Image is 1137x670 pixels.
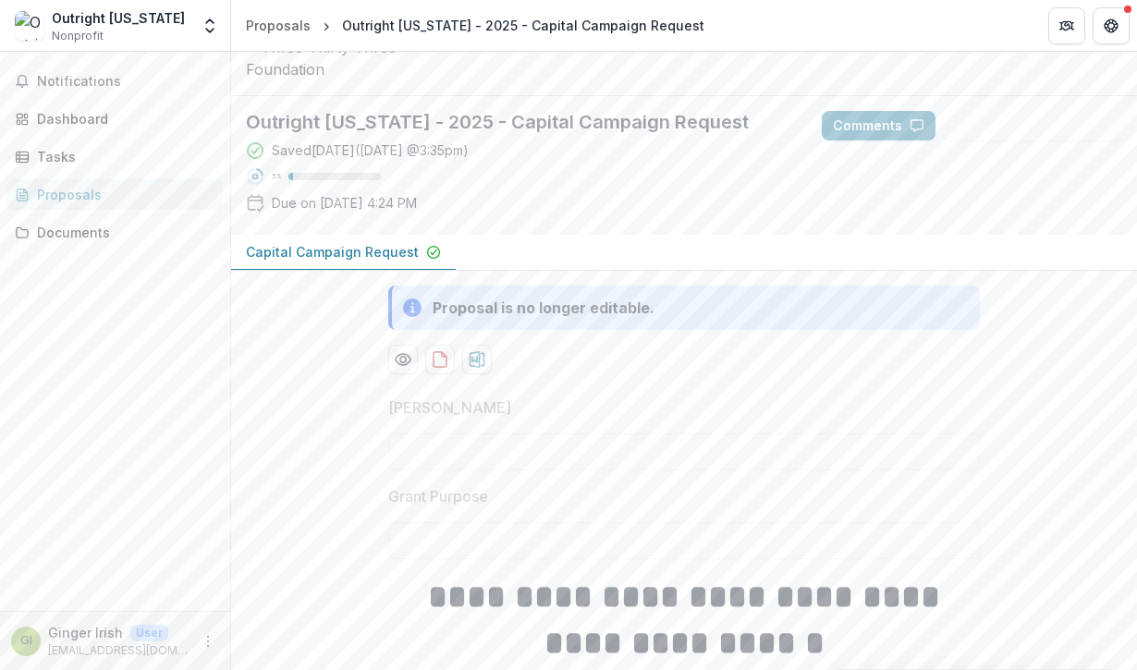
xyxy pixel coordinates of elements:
[238,12,712,39] nav: breadcrumb
[37,109,208,128] div: Dashboard
[7,179,223,210] a: Proposals
[15,11,44,41] img: Outright Vermont
[37,147,208,166] div: Tasks
[272,140,469,160] div: Saved [DATE] ( [DATE] @ 3:35pm )
[48,642,189,659] p: [EMAIL_ADDRESS][DOMAIN_NAME]
[342,16,704,35] div: Outright [US_STATE] - 2025 - Capital Campaign Request
[822,111,935,140] button: Comments
[37,185,208,204] div: Proposals
[246,36,431,80] img: Three Thirty Three Foundation
[7,141,223,172] a: Tasks
[48,623,123,642] p: Ginger Irish
[246,242,419,262] p: Capital Campaign Request
[388,396,511,419] p: [PERSON_NAME]
[272,170,281,183] p: 5 %
[20,635,32,647] div: Ginger Irish
[943,111,1122,140] button: Answer Suggestions
[462,345,492,374] button: download-proposal
[425,345,455,374] button: download-proposal
[52,28,104,44] span: Nonprofit
[1093,7,1130,44] button: Get Help
[197,7,223,44] button: Open entity switcher
[246,16,311,35] div: Proposals
[272,193,417,213] p: Due on [DATE] 4:24 PM
[388,345,418,374] button: Preview 20596590-df0c-46a9-bf79-f28f44669ea8-0.pdf
[197,630,219,652] button: More
[7,104,223,134] a: Dashboard
[37,223,208,242] div: Documents
[7,67,223,96] button: Notifications
[37,74,215,90] span: Notifications
[52,8,185,28] div: Outright [US_STATE]
[238,12,318,39] a: Proposals
[130,625,168,641] p: User
[7,217,223,248] a: Documents
[433,297,654,319] div: Proposal is no longer editable.
[388,485,488,507] p: Grant Purpose
[1048,7,1085,44] button: Partners
[246,111,792,133] h2: Outright [US_STATE] - 2025 - Capital Campaign Request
